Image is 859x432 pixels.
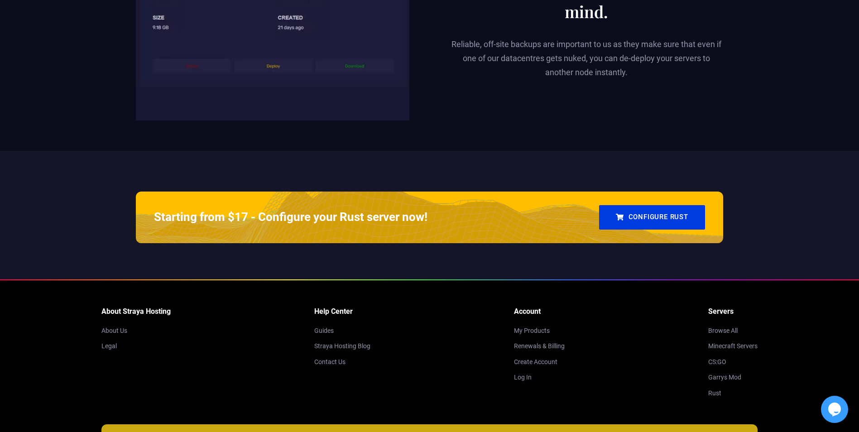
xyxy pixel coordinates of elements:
a: Legal [101,342,117,350]
iframe: chat widget [821,396,850,423]
a: Create Account [514,358,557,365]
p: Reliable, off-site backups are important to us as they make sure that even if one of our datacent... [450,38,723,79]
a: My Products [514,327,550,334]
a: Log In [514,374,532,381]
li: About Straya Hosting [101,307,171,317]
li: Servers [708,307,758,317]
a: CS:GO [708,358,726,365]
a: Renewals & Billing [514,342,565,350]
a: Minecraft Servers [708,342,758,350]
a: Configure Rust [599,205,705,230]
a: Garrys Mod [708,374,741,381]
li: Account [514,307,565,317]
a: Straya Hosting Blog [314,342,370,350]
a: Browse All [708,327,738,334]
h4: Starting from $17 - Configure your Rust server now! [154,209,427,225]
a: About Us [101,327,127,334]
a: Rust [708,389,721,397]
li: Help Center [314,307,370,317]
a: Guides [314,327,334,334]
a: Contact Us [314,358,346,365]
